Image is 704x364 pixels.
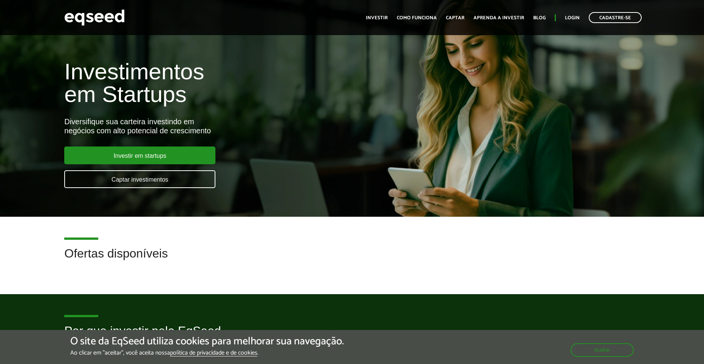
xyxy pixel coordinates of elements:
a: Aprenda a investir [473,15,524,20]
a: Blog [533,15,546,20]
h2: Ofertas disponíveis [64,247,640,271]
div: Diversifique sua carteira investindo em negócios com alto potencial de crescimento [64,117,405,135]
a: Cadastre-se [589,12,642,23]
img: EqSeed [64,8,125,28]
a: Como funciona [397,15,437,20]
h1: Investimentos em Startups [64,60,405,106]
a: Investir [366,15,388,20]
a: Captar investimentos [64,170,215,188]
a: Login [565,15,580,20]
p: Ao clicar em "aceitar", você aceita nossa . [70,349,344,356]
a: Captar [446,15,464,20]
a: Investir em startups [64,147,215,164]
h2: Por que investir pela EqSeed [64,324,640,349]
a: política de privacidade e de cookies [170,350,257,356]
button: Aceitar [571,343,634,357]
h5: O site da EqSeed utiliza cookies para melhorar sua navegação. [70,336,344,347]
